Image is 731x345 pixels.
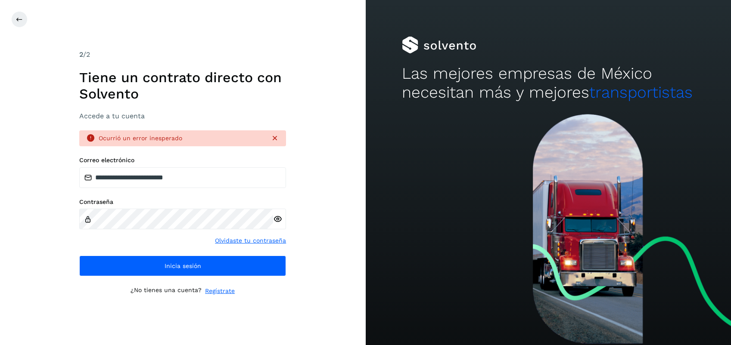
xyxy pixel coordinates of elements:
h1: Tiene un contrato directo con Solvento [79,69,286,102]
div: Ocurrió un error inesperado [99,134,264,143]
div: /2 [79,49,286,60]
h3: Accede a tu cuenta [79,112,286,120]
button: Inicia sesión [79,256,286,276]
h2: Las mejores empresas de México necesitan más y mejores [402,64,694,102]
label: Contraseña [79,198,286,206]
span: 2 [79,50,83,59]
label: Correo electrónico [79,157,286,164]
p: ¿No tienes una cuenta? [131,286,202,296]
span: Inicia sesión [165,263,201,269]
a: Olvidaste tu contraseña [215,236,286,245]
span: transportistas [589,83,693,102]
a: Regístrate [205,286,235,296]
